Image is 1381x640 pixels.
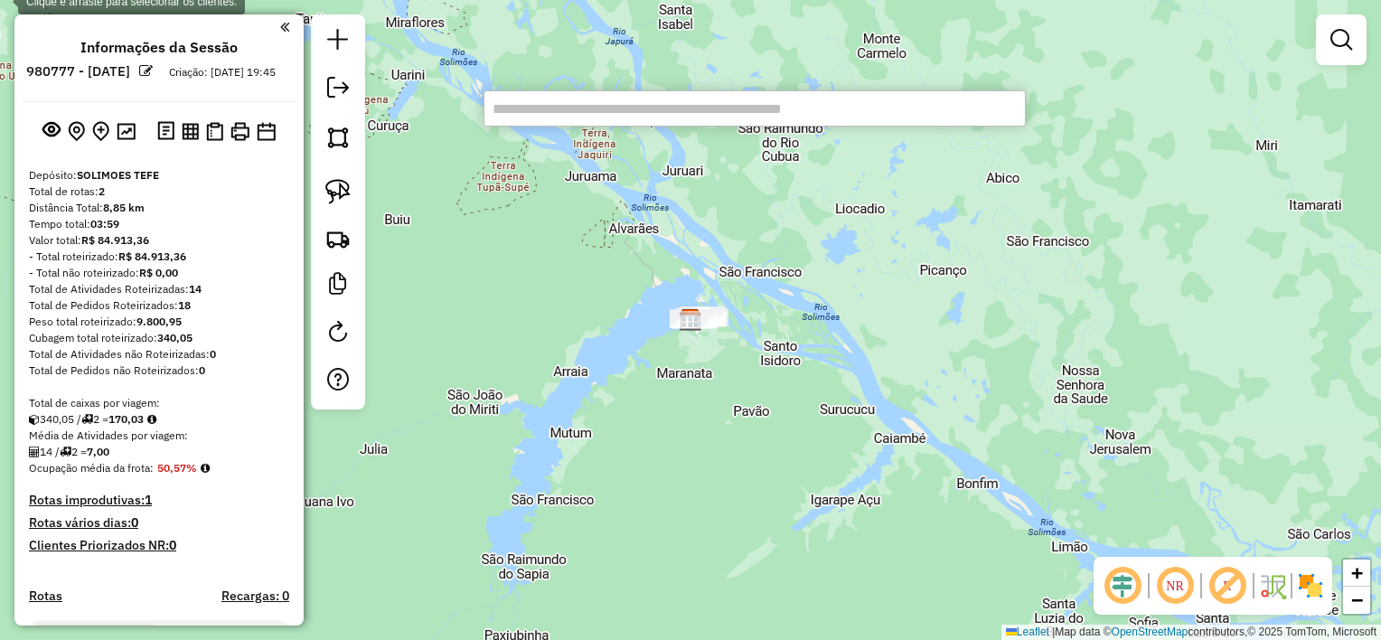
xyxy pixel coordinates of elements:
strong: 50,57% [157,461,197,475]
img: Selecionar atividades - laço [325,179,351,204]
div: Peso total roteirizado: [29,314,289,330]
i: Cubagem total roteirizado [29,414,40,425]
div: Total de Atividades não Roteirizadas: [29,346,289,362]
strong: 0 [199,363,205,377]
i: Total de rotas [60,447,71,457]
div: 340,05 / 2 = [29,411,289,428]
em: Média calculada utilizando a maior ocupação (%Peso ou %Cubagem) de cada rota da sessão. Rotas cro... [201,463,210,474]
h4: Recargas: 0 [221,588,289,604]
strong: 170,03 [108,412,144,426]
span: Ocultar deslocamento [1101,564,1144,607]
strong: 14 [189,282,202,296]
strong: R$ 84.913,36 [81,233,149,247]
span: | [1052,626,1055,638]
button: Logs desbloquear sessão [154,118,178,146]
div: Map data © contributors,© 2025 TomTom, Microsoft [1001,625,1381,640]
a: Nova sessão e pesquisa [320,22,356,62]
button: Visualizar Romaneio [202,118,227,145]
div: Cubagem total roteirizado: [29,330,289,346]
div: Valor total: [29,232,289,249]
strong: SOLIMOES TEFE [77,168,159,182]
a: Rotas [29,588,62,604]
div: - Total não roteirizado: [29,265,289,281]
div: 14 / 2 = [29,444,289,460]
strong: 340,05 [157,331,193,344]
span: Ocultar NR [1153,564,1197,607]
strong: R$ 0,00 [139,266,178,279]
div: Depósito: [29,167,289,184]
img: Selecionar atividades - polígono [325,125,351,150]
strong: 18 [178,298,191,312]
strong: 0 [131,514,138,531]
strong: 03:59 [90,217,119,231]
a: Zoom in [1343,560,1370,587]
button: Imprimir Rotas [227,118,253,145]
a: Clique aqui para minimizar o painel [280,16,289,37]
a: OpenStreetMap [1112,626,1188,638]
h4: Clientes Priorizados NR: [29,538,289,553]
strong: 1 [145,492,152,508]
strong: 7,00 [87,445,109,458]
div: Média de Atividades por viagem: [29,428,289,444]
span: + [1351,561,1363,584]
a: Exibir filtros [1323,22,1359,58]
a: Exportar sessão [320,70,356,110]
img: SOLIMOES TEFE [679,308,702,332]
strong: 0 [210,347,216,361]
a: Criar rota [318,219,358,259]
img: Fluxo de ruas [1258,571,1287,600]
button: Visualizar relatório de Roteirização [178,118,202,143]
h4: Informações da Sessão [80,39,238,56]
span: Exibir rótulo [1206,564,1249,607]
button: Adicionar Atividades [89,118,113,146]
i: Meta Caixas/viagem: 1,00 Diferença: 169,03 [147,414,156,425]
a: Leaflet [1006,626,1049,638]
div: Criação: [DATE] 19:45 [162,64,283,80]
div: Total de Pedidos não Roteirizados: [29,362,289,379]
strong: R$ 84.913,36 [118,249,186,263]
a: Criar modelo [320,266,356,306]
strong: 8,85 km [103,201,145,214]
img: Exibir/Ocultar setores [1296,571,1325,600]
i: Total de rotas [81,414,93,425]
strong: 0 [169,537,176,553]
button: Disponibilidade de veículos [253,118,279,145]
a: Zoom out [1343,587,1370,614]
div: Total de rotas: [29,184,289,200]
div: Total de Atividades Roteirizadas: [29,281,289,297]
strong: 2 [99,184,105,198]
img: Criar rota [325,226,351,251]
a: Reroteirizar Sessão [320,314,356,354]
h4: Rotas vários dias: [29,515,289,531]
button: Centralizar mapa no depósito ou ponto de apoio [64,118,89,146]
div: Total de caixas por viagem: [29,395,289,411]
i: Total de Atividades [29,447,40,457]
div: Distância Total: [29,200,289,216]
em: Alterar nome da sessão [139,64,153,78]
button: Exibir sessão original [39,117,64,146]
div: Total de Pedidos Roteirizados: [29,297,289,314]
div: - Total roteirizado: [29,249,289,265]
h4: Rotas improdutivas: [29,493,289,508]
strong: 9.800,95 [136,315,182,328]
span: − [1351,588,1363,611]
h6: 980777 - [DATE] [26,63,130,80]
div: Tempo total: [29,216,289,232]
button: Otimizar todas as rotas [113,118,139,143]
span: Ocupação média da frota: [29,461,154,475]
